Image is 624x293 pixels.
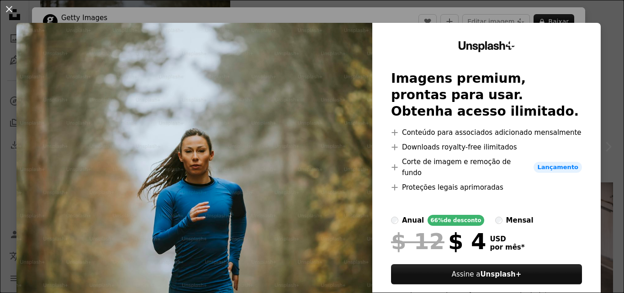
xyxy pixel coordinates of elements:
div: anual [402,215,424,226]
div: 66% de desconto [428,215,484,226]
span: USD [490,235,524,243]
input: mensal [495,217,502,224]
span: $ 12 [391,229,444,253]
li: Proteções legais aprimoradas [391,182,582,193]
button: Assine aUnsplash+ [391,264,582,284]
li: Conteúdo para associados adicionado mensalmente [391,127,582,138]
li: Downloads royalty-free ilimitados [391,142,582,153]
li: Corte de imagem e remoção de fundo [391,156,582,178]
span: Lançamento [534,162,582,173]
div: mensal [506,215,534,226]
strong: Unsplash+ [480,270,521,278]
span: por mês * [490,243,524,251]
input: anual66%de desconto [391,217,398,224]
div: $ 4 [391,229,486,253]
h2: Imagens premium, prontas para usar. Obtenha acesso ilimitado. [391,70,582,120]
